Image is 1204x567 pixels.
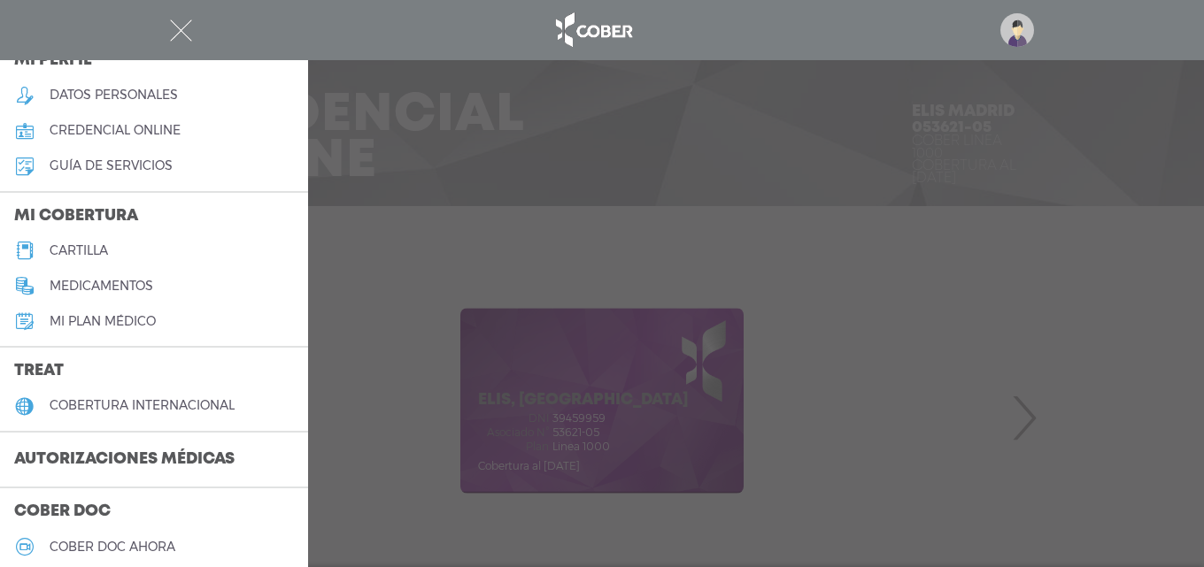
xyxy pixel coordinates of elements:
h5: credencial online [50,123,181,138]
img: profile-placeholder.svg [1000,13,1034,47]
h5: guía de servicios [50,158,173,173]
h5: datos personales [50,88,178,103]
h5: medicamentos [50,279,153,294]
h5: Mi plan médico [50,314,156,329]
h5: cartilla [50,243,108,258]
img: Cober_menu-close-white.svg [170,19,192,42]
img: logo_cober_home-white.png [546,9,639,51]
h5: Cober doc ahora [50,540,175,555]
h5: cobertura internacional [50,398,235,413]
